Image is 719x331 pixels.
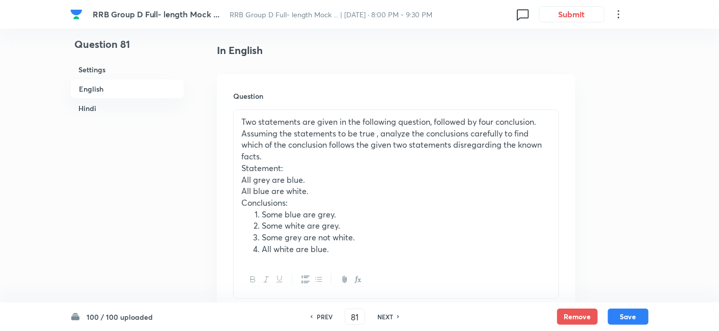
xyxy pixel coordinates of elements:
[93,9,220,19] span: RRB Group D Full- length Mock ...
[241,197,551,209] p: Conclusions:
[262,209,551,220] li: Some blue are grey.
[233,91,559,101] h6: Question
[70,37,184,60] h4: Question 81
[317,312,333,321] h6: PREV
[70,99,184,118] h6: Hindi
[87,312,153,322] h6: 100 / 100 uploaded
[557,309,598,325] button: Remove
[70,60,184,79] h6: Settings
[608,309,649,325] button: Save
[230,10,433,19] span: RRB Group D Full- length Mock ... | [DATE] · 8:00 PM - 9:30 PM
[70,79,184,99] h6: English
[241,185,551,197] p: All blue are white.
[262,243,551,255] li: All white are blue.
[241,116,551,162] p: Two statements are given in the following question, followed by four conclusion. Assuming the sta...
[262,220,551,232] li: Some white are grey.
[70,8,85,20] a: Company Logo
[217,43,575,58] h4: In English
[262,232,551,243] li: Some grey are not white.
[241,174,551,186] p: All grey are blue.
[241,162,551,174] p: Statement:
[70,8,82,20] img: Company Logo
[377,312,393,321] h6: NEXT
[539,6,604,22] button: Submit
